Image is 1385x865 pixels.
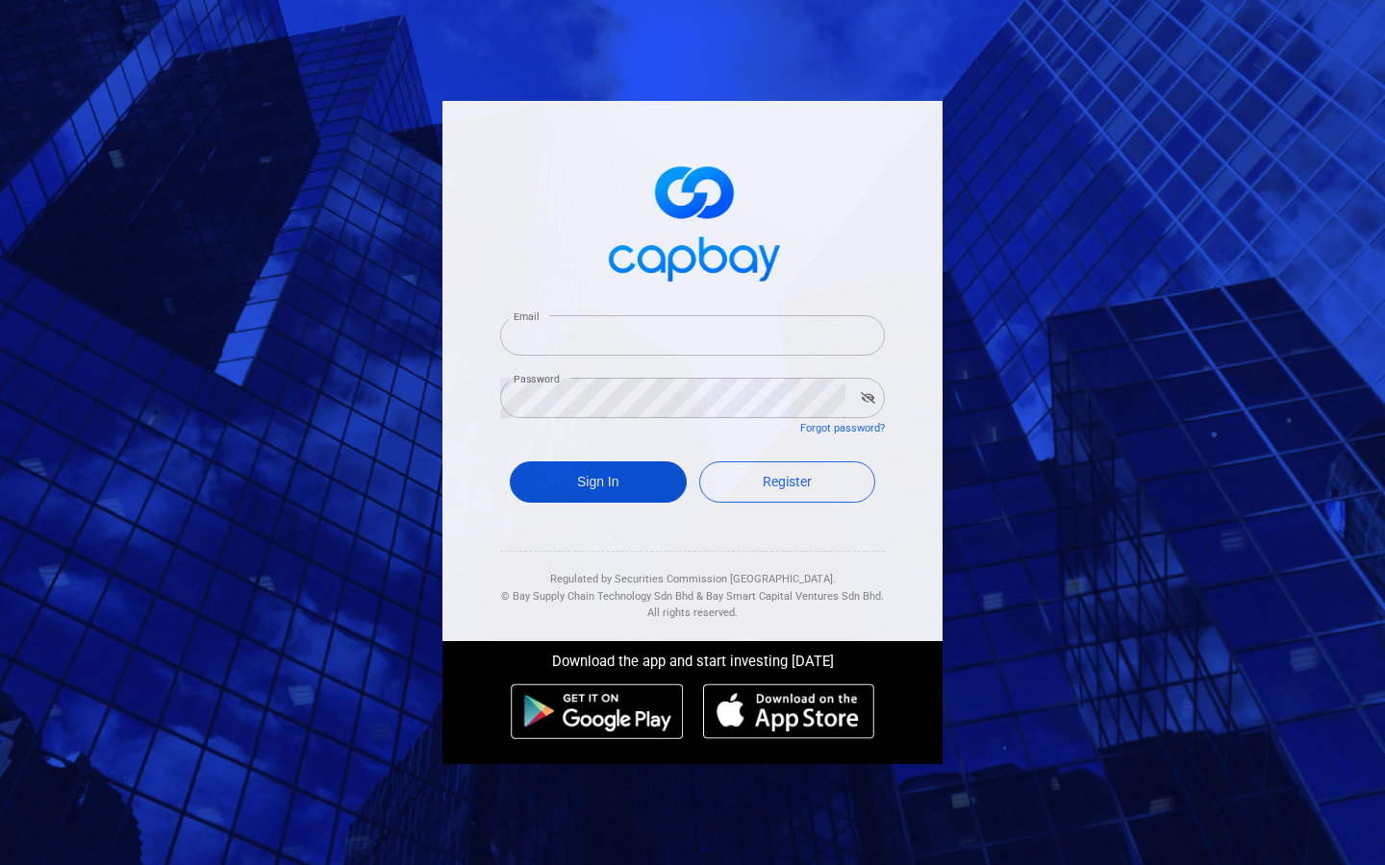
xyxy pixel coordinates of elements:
[596,149,789,292] img: logo
[510,461,687,503] button: Sign In
[501,590,693,603] span: © Bay Supply Chain Technology Sdn Bhd
[514,309,539,324] label: Email
[703,683,874,739] img: ios
[706,590,884,603] span: Bay Smart Capital Ventures Sdn Bhd.
[500,552,885,622] div: Regulated by Securities Commission [GEOGRAPHIC_DATA]. & All rights reserved.
[514,372,560,386] label: Password
[511,683,684,739] img: android
[763,474,812,489] span: Register
[428,641,957,674] div: Download the app and start investing [DATE]
[699,461,876,503] a: Register
[800,422,885,434] a: Forgot password?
